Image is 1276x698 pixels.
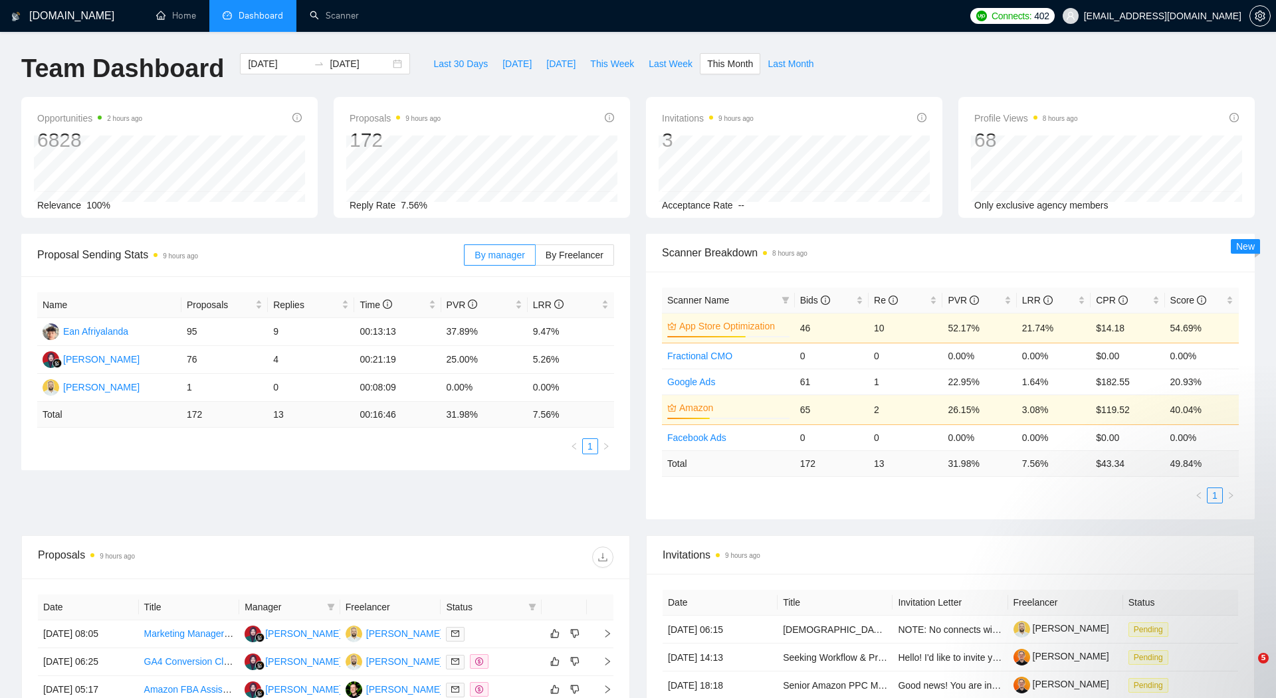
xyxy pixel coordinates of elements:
[181,346,268,374] td: 76
[187,298,253,312] span: Proposals
[662,200,733,211] span: Acceptance Rate
[795,394,869,424] td: 65
[37,246,464,263] span: Proposal Sending Stats
[239,594,340,620] th: Manager
[662,450,795,476] td: Total
[1017,313,1091,343] td: 21.74%
[1091,343,1164,369] td: $0.00
[426,53,495,74] button: Last 30 Days
[679,400,787,415] a: Amazon
[768,56,813,71] span: Last Month
[795,369,869,394] td: 61
[547,626,563,642] button: like
[582,438,598,454] li: 1
[139,648,240,676] td: GA4 Conversion Cleanup for Google Ads Optimization
[1229,113,1239,122] span: info-circle
[354,346,441,374] td: 00:21:19
[451,630,459,638] span: mail
[1043,296,1053,305] span: info-circle
[248,56,308,71] input: Start date
[528,346,614,374] td: 5.26%
[602,442,610,450] span: right
[1017,394,1091,424] td: 3.08%
[590,56,634,71] span: This Week
[795,313,869,343] td: 46
[547,681,563,697] button: like
[662,244,1239,261] span: Scanner Breakdown
[383,300,392,309] span: info-circle
[1013,649,1030,665] img: c1ggvvhzv4-VYMujOMOeOswawlCQV-megGMlLrTp1i_1VrHPlFv3hYWkXEs_wf3Eji
[1091,313,1164,343] td: $14.18
[1034,9,1049,23] span: 402
[1165,424,1239,450] td: 0.00%
[43,379,59,396] img: D
[1165,313,1239,343] td: 54.69%
[795,450,869,476] td: 172
[181,374,268,402] td: 1
[502,56,532,71] span: [DATE]
[346,628,443,638] a: D[PERSON_NAME]
[663,547,1238,563] span: Invitations
[679,319,787,333] a: App Store Optimization
[63,324,128,339] div: Ean Afriyalanda
[942,450,1016,476] td: 31.98 %
[268,346,354,374] td: 4
[468,300,477,309] span: info-circle
[366,654,443,669] div: [PERSON_NAME]
[350,200,395,211] span: Reply Rate
[324,597,338,617] span: filter
[330,56,390,71] input: End date
[268,402,354,428] td: 13
[1091,394,1164,424] td: $119.52
[245,654,261,670] img: NF
[663,616,778,644] td: [DATE] 06:15
[43,323,59,340] img: EA
[21,53,224,84] h1: Team Dashboard
[1231,653,1263,685] iframe: Intercom live chat
[667,432,726,443] a: Facebook Ads
[366,626,443,641] div: [PERSON_NAME]
[718,115,754,122] time: 9 hours ago
[528,318,614,346] td: 9.47%
[783,652,1070,663] a: Seeking Workflow & Process Automation Professionals – Paid Survey
[350,128,441,153] div: 172
[566,438,582,454] li: Previous Page
[475,250,524,260] span: By manager
[795,424,869,450] td: 0
[447,300,478,310] span: PVR
[310,10,359,21] a: searchScanner
[37,128,142,153] div: 6828
[1249,5,1271,27] button: setting
[539,53,583,74] button: [DATE]
[1128,678,1168,693] span: Pending
[528,603,536,611] span: filter
[725,552,760,559] time: 9 hours ago
[663,590,778,616] th: Date
[1022,295,1053,305] span: LRR
[974,110,1078,126] span: Profile Views
[354,318,441,346] td: 00:13:13
[1207,487,1223,503] li: 1
[441,346,528,374] td: 25.00%
[37,200,81,211] span: Relevance
[405,115,441,122] time: 9 hours ago
[598,438,614,454] li: Next Page
[533,300,564,310] span: LRR
[327,603,335,611] span: filter
[245,681,261,698] img: NF
[38,547,326,568] div: Proposals
[156,10,196,21] a: homeHome
[354,402,441,428] td: 00:16:46
[1017,450,1091,476] td: 7.56 %
[360,300,391,310] span: Time
[667,403,677,412] span: crown
[874,295,898,305] span: Re
[1091,450,1164,476] td: $ 43.34
[1165,343,1239,369] td: 0.00%
[942,343,1016,369] td: 0.00%
[528,402,614,428] td: 7.56 %
[43,325,128,336] a: EAEan Afriyalanda
[37,402,181,428] td: Total
[11,6,21,27] img: logo
[667,351,732,361] a: Fractional CMO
